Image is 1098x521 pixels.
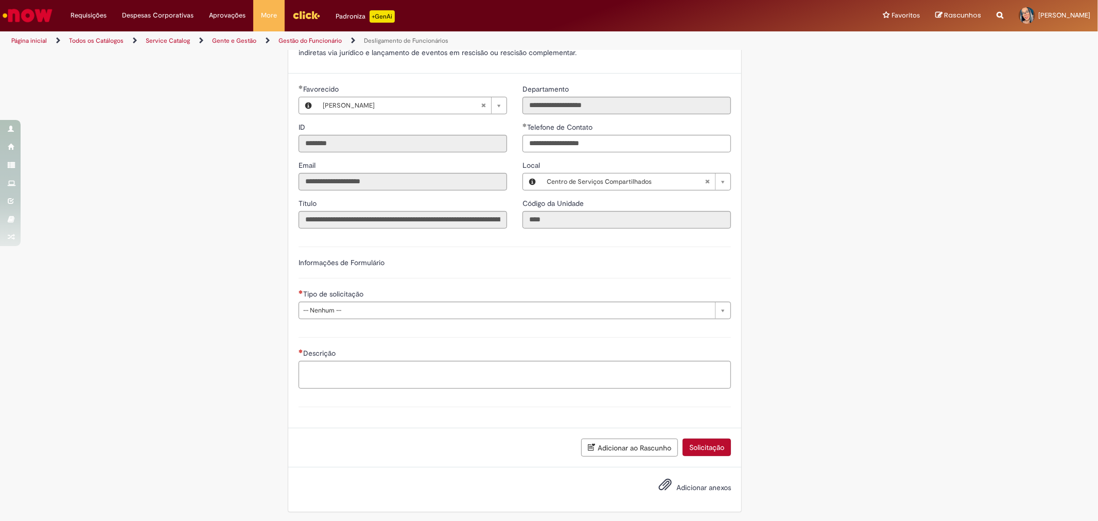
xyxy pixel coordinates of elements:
span: -- Nenhum -- [303,302,710,319]
ul: Trilhas de página [8,31,724,50]
span: [PERSON_NAME] [323,97,481,114]
span: Somente leitura - Código da Unidade [522,199,586,208]
input: Departamento [522,97,731,114]
button: Favorecido, Visualizar este registro Maira Priscila Da Silva Arnaldo [299,97,318,114]
span: Tipo de solicitação [303,289,365,299]
input: Email [299,173,507,190]
label: Somente leitura - Email [299,160,318,170]
span: Necessários - Favorecido [303,84,341,94]
textarea: Descrição [299,361,731,389]
a: Service Catalog [146,37,190,45]
input: Título [299,211,507,229]
a: Gestão do Funcionário [278,37,342,45]
img: click_logo_yellow_360x200.png [292,7,320,23]
button: Adicionar ao Rascunho [581,439,678,457]
span: Rascunhos [944,10,981,20]
a: Rascunhos [935,11,981,21]
span: Centro de Serviços Compartilhados [547,173,705,190]
span: Oferta destinada à dúvidas, correções (exceto aviso indenizado), solicitações de desligamento por... [299,27,729,57]
span: Local [522,161,542,170]
abbr: Limpar campo Favorecido [476,97,491,114]
span: Necessários [299,349,303,353]
button: Adicionar anexos [656,475,674,499]
a: Gente e Gestão [212,37,256,45]
img: ServiceNow [1,5,54,26]
span: More [261,10,277,21]
a: Todos os Catálogos [69,37,124,45]
label: Somente leitura - Departamento [522,84,571,94]
span: Somente leitura - Título [299,199,319,208]
span: Obrigatório Preenchido [299,85,303,89]
a: Desligamento de Funcionários [364,37,448,45]
button: Solicitação [683,439,731,456]
span: [PERSON_NAME] [1038,11,1090,20]
label: Informações de Formulário [299,258,385,267]
span: Necessários [299,290,303,294]
input: Código da Unidade [522,211,731,229]
abbr: Limpar campo Local [700,173,715,190]
a: [PERSON_NAME]Limpar campo Favorecido [318,97,507,114]
span: Telefone de Contato [527,123,595,132]
span: Adicionar anexos [676,483,731,492]
span: Aprovações [209,10,246,21]
input: Telefone de Contato [522,135,731,152]
span: Somente leitura - Email [299,161,318,170]
a: Página inicial [11,37,47,45]
span: Favoritos [892,10,920,21]
p: +GenAi [370,10,395,23]
div: Padroniza [336,10,395,23]
input: ID [299,135,507,152]
label: Somente leitura - ID [299,122,307,132]
label: Somente leitura - Código da Unidade [522,198,586,209]
label: Somente leitura - Título [299,198,319,209]
span: Requisições [71,10,107,21]
button: Local, Visualizar este registro Centro de Serviços Compartilhados [523,173,542,190]
span: Despesas Corporativas [122,10,194,21]
a: Centro de Serviços CompartilhadosLimpar campo Local [542,173,730,190]
span: Somente leitura - ID [299,123,307,132]
span: Obrigatório Preenchido [522,123,527,127]
span: Descrição [303,349,338,358]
